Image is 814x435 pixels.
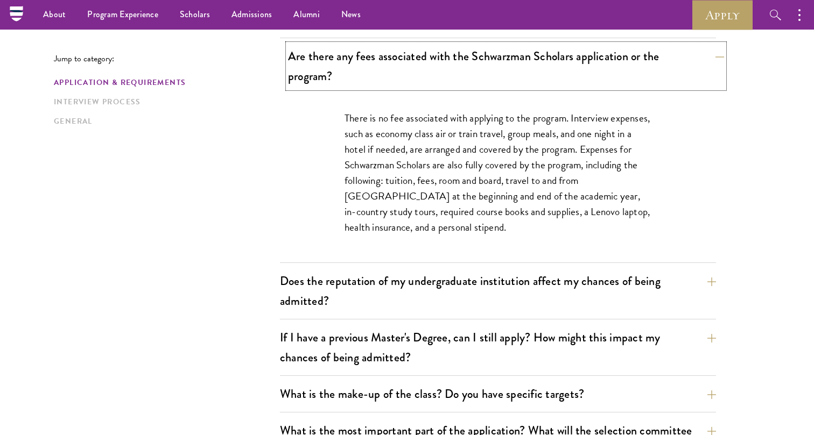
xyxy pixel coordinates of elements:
a: Application & Requirements [54,77,273,88]
button: Are there any fees associated with the Schwarzman Scholars application or the program? [288,44,724,88]
button: If I have a previous Master's Degree, can I still apply? How might this impact my chances of bein... [280,325,716,369]
p: There is no fee associated with applying to the program. Interview expenses, such as economy clas... [345,110,651,236]
button: What is the make-up of the class? Do you have specific targets? [280,382,716,406]
p: Jump to category: [54,54,280,63]
a: Interview Process [54,96,273,108]
button: Does the reputation of my undergraduate institution affect my chances of being admitted? [280,269,716,313]
a: General [54,116,273,127]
